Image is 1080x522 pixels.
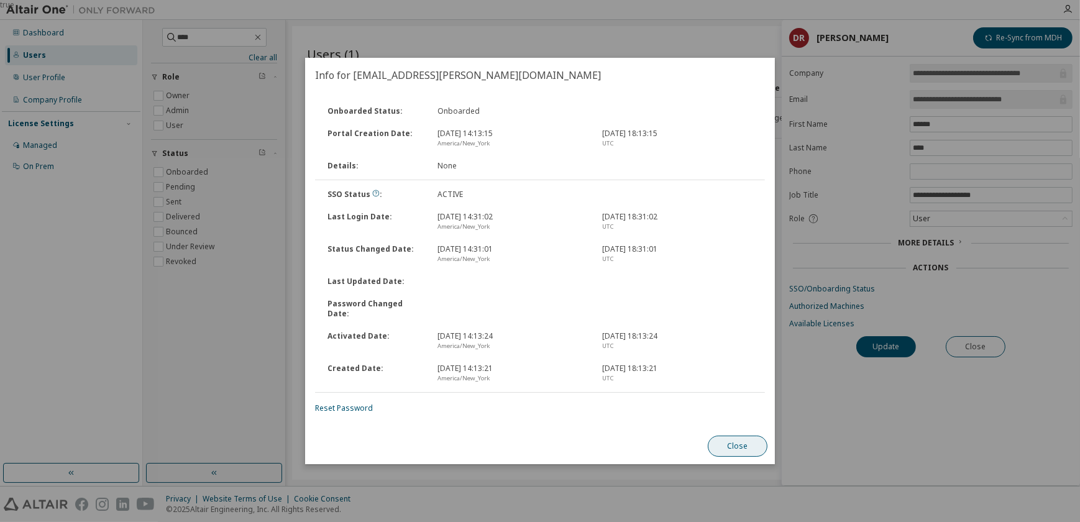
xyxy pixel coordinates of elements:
[595,331,761,351] div: [DATE] 18:13:24
[320,331,430,351] div: Activated Date :
[320,106,430,116] div: Onboarded Status :
[320,364,430,383] div: Created Date :
[320,129,430,149] div: Portal Creation Date :
[603,373,753,383] div: UTC
[595,129,761,149] div: [DATE] 18:13:15
[305,58,775,93] h2: Info for [EMAIL_ADDRESS][PERSON_NAME][DOMAIN_NAME]
[437,341,588,351] div: America/New_York
[430,212,595,232] div: [DATE] 14:31:02
[320,244,430,264] div: Status Changed Date :
[430,129,595,149] div: [DATE] 14:13:15
[430,331,595,351] div: [DATE] 14:13:24
[320,299,430,319] div: Password Changed Date :
[430,190,595,199] div: ACTIVE
[437,222,588,232] div: America/New_York
[708,436,767,457] button: Close
[315,403,373,413] a: Reset Password
[595,364,761,383] div: [DATE] 18:13:21
[320,277,430,286] div: Last Updated Date :
[320,161,430,171] div: Details :
[437,254,588,264] div: America/New_York
[320,212,430,232] div: Last Login Date :
[430,244,595,264] div: [DATE] 14:31:01
[603,222,753,232] div: UTC
[430,161,595,171] div: None
[603,139,753,149] div: UTC
[603,254,753,264] div: UTC
[595,244,761,264] div: [DATE] 18:31:01
[320,190,430,199] div: SSO Status :
[437,373,588,383] div: America/New_York
[437,139,588,149] div: America/New_York
[430,106,595,116] div: Onboarded
[595,212,761,232] div: [DATE] 18:31:02
[430,364,595,383] div: [DATE] 14:13:21
[603,341,753,351] div: UTC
